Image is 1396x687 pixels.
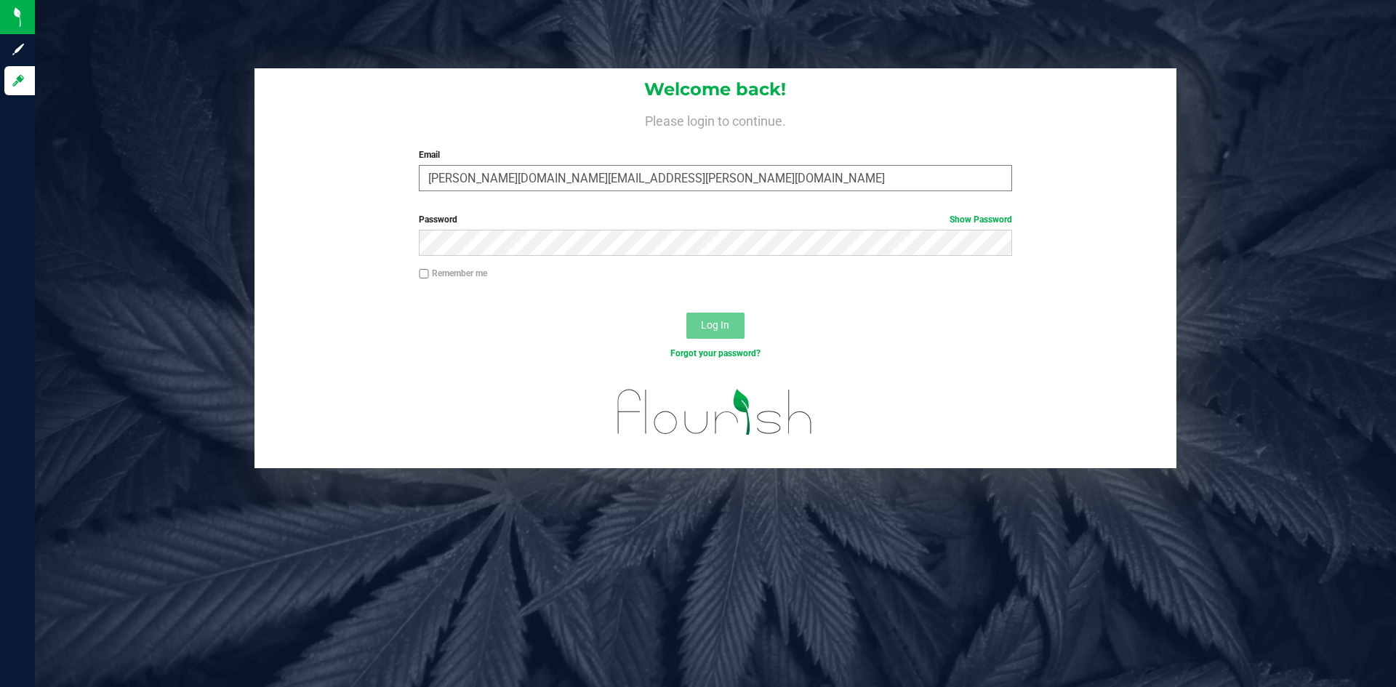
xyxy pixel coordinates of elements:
[419,267,487,280] label: Remember me
[254,80,1176,99] h1: Welcome back!
[670,348,761,358] a: Forgot your password?
[254,111,1176,128] h4: Please login to continue.
[11,42,25,57] inline-svg: Sign up
[419,269,429,279] input: Remember me
[419,214,457,225] span: Password
[701,319,729,331] span: Log In
[950,214,1012,225] a: Show Password
[11,73,25,88] inline-svg: Log in
[686,313,745,339] button: Log In
[600,375,830,449] img: flourish_logo.svg
[419,148,1011,161] label: Email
